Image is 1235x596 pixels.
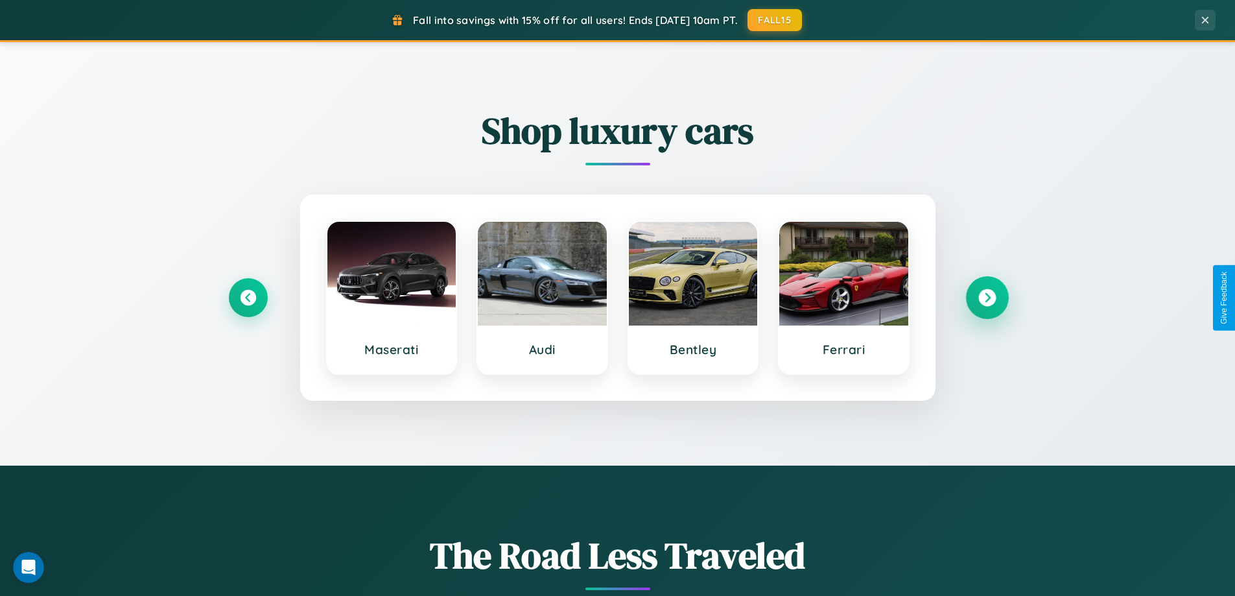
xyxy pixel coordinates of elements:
h2: Shop luxury cars [229,106,1007,156]
h3: Maserati [340,342,443,357]
h3: Bentley [642,342,745,357]
h1: The Road Less Traveled [229,530,1007,580]
h3: Audi [491,342,594,357]
div: Give Feedback [1219,272,1229,324]
span: Fall into savings with 15% off for all users! Ends [DATE] 10am PT. [413,14,738,27]
button: FALL15 [747,9,802,31]
h3: Ferrari [792,342,895,357]
iframe: Intercom live chat [13,552,44,583]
